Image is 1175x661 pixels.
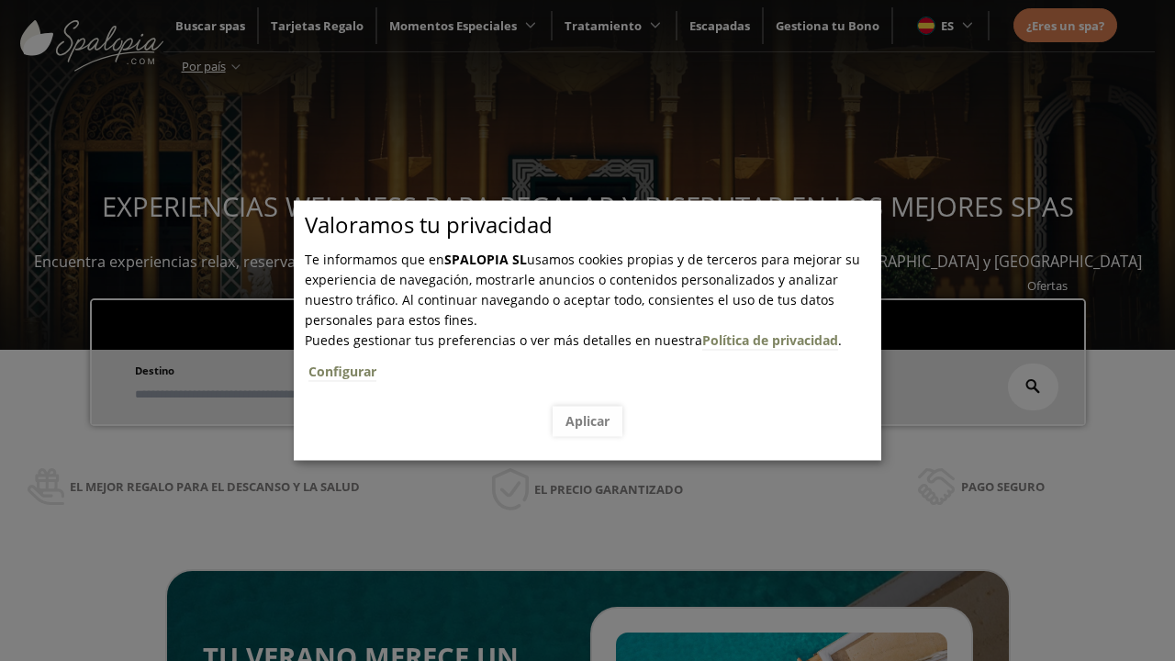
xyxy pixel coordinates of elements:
[702,331,838,350] a: Política de privacidad
[305,215,881,235] p: Valoramos tu privacidad
[305,251,860,329] span: Te informamos que en usamos cookies propias y de terceros para mejorar su experiencia de navegaci...
[305,331,881,393] span: .
[305,331,702,349] span: Puedes gestionar tus preferencias o ver más detalles en nuestra
[553,406,622,436] button: Aplicar
[308,363,376,381] a: Configurar
[444,251,527,268] b: SPALOPIA SL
